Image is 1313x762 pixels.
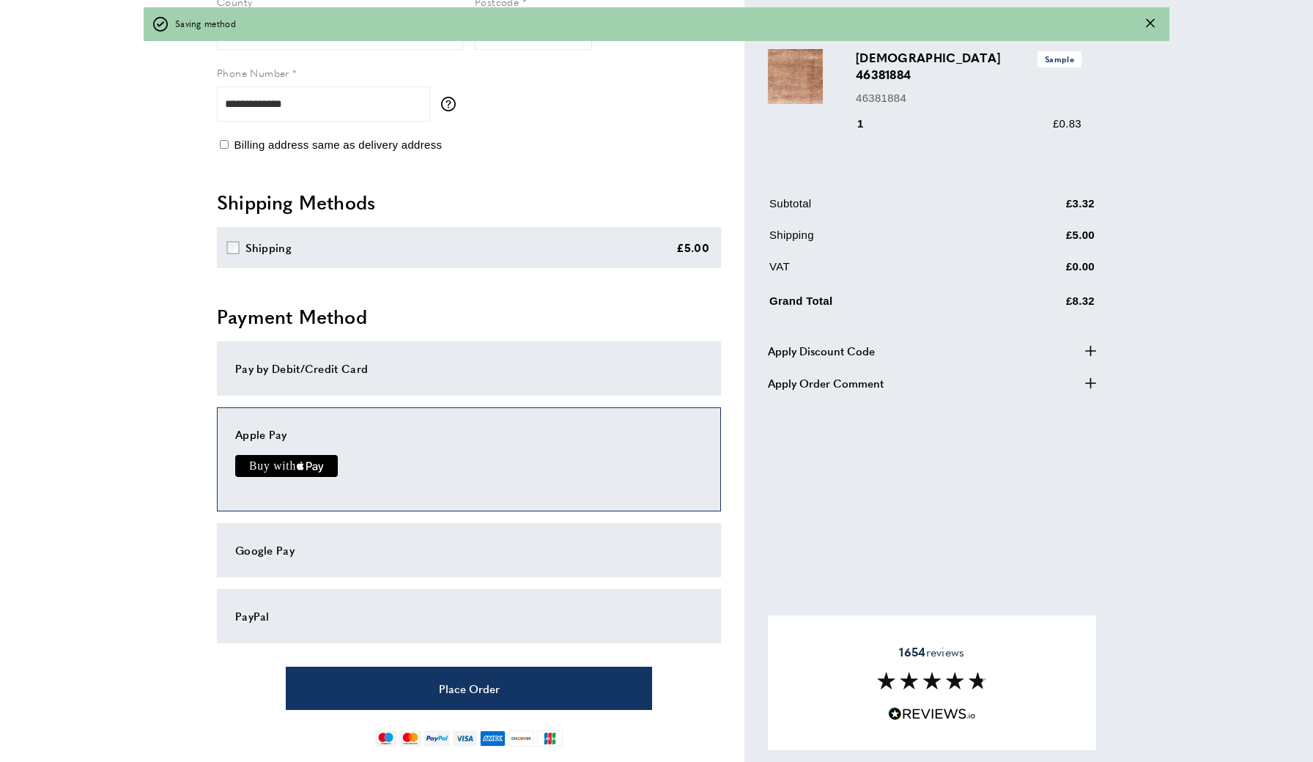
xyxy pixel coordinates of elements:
[217,65,289,80] span: Phone Number
[856,49,1081,83] h3: [DEMOGRAPHIC_DATA] 46381884
[768,374,884,392] span: Apply Order Comment
[994,226,1095,255] td: £5.00
[375,730,396,747] img: maestro
[899,643,925,660] strong: 1654
[1053,117,1081,130] span: £0.83
[235,607,703,625] div: PayPal
[856,89,1081,107] p: 46381884
[453,730,477,747] img: visa
[994,258,1095,286] td: £0.00
[769,289,992,321] td: Grand Total
[399,730,421,747] img: mastercard
[676,239,710,256] div: £5.00
[286,667,652,710] button: Place Order
[768,342,875,360] span: Apply Discount Code
[424,730,450,747] img: paypal
[768,49,823,104] img: Demoiselle 46381884
[144,7,1169,41] div: off
[217,189,721,215] h2: Shipping Methods
[235,541,703,559] div: Google Pay
[245,239,292,256] div: Shipping
[856,115,884,133] div: 1
[480,730,506,747] img: american-express
[769,258,992,286] td: VAT
[235,360,703,377] div: Pay by Debit/Credit Card
[888,707,976,721] img: Reviews.io 5 stars
[1146,17,1155,31] div: Close message
[877,672,987,689] img: Reviews section
[234,138,442,151] span: Billing address same as delivery address
[508,730,534,747] img: discover
[220,140,229,149] input: Billing address same as delivery address
[769,195,992,223] td: Subtotal
[1038,51,1081,67] span: Sample
[994,195,1095,223] td: £3.32
[994,289,1095,321] td: £8.32
[769,226,992,255] td: Shipping
[175,17,236,31] span: Saving method
[441,97,463,111] button: More information
[537,730,563,747] img: jcb
[217,303,721,330] h2: Payment Method
[899,645,964,659] span: reviews
[235,426,703,443] div: Apple Pay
